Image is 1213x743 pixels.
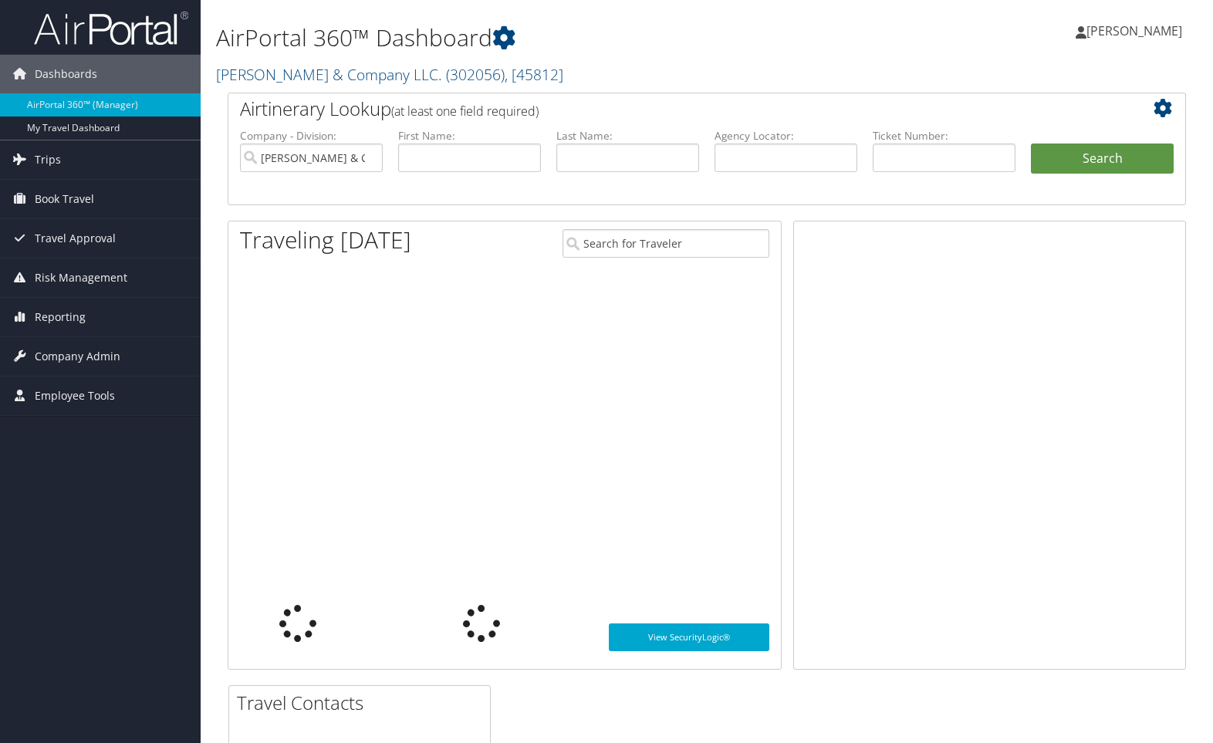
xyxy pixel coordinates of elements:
img: airportal-logo.png [34,10,188,46]
input: Search for Traveler [563,229,769,258]
span: ( 302056 ) [446,64,505,85]
span: (at least one field required) [391,103,539,120]
label: Company - Division: [240,128,383,144]
span: Risk Management [35,258,127,297]
h2: Travel Contacts [237,690,490,716]
a: [PERSON_NAME] & Company LLC. [216,64,563,85]
a: [PERSON_NAME] [1076,8,1198,54]
h1: Traveling [DATE] [240,224,411,256]
span: Company Admin [35,337,120,376]
label: Ticket Number: [873,128,1015,144]
h1: AirPortal 360™ Dashboard [216,22,870,54]
a: View SecurityLogic® [609,623,770,651]
span: [PERSON_NAME] [1086,22,1182,39]
span: Dashboards [35,55,97,93]
h2: Airtinerary Lookup [240,96,1094,122]
span: Travel Approval [35,219,116,258]
button: Search [1031,144,1174,174]
span: , [ 45812 ] [505,64,563,85]
label: First Name: [398,128,541,144]
span: Book Travel [35,180,94,218]
label: Last Name: [556,128,699,144]
span: Trips [35,140,61,179]
span: Reporting [35,298,86,336]
span: Employee Tools [35,377,115,415]
label: Agency Locator: [715,128,857,144]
